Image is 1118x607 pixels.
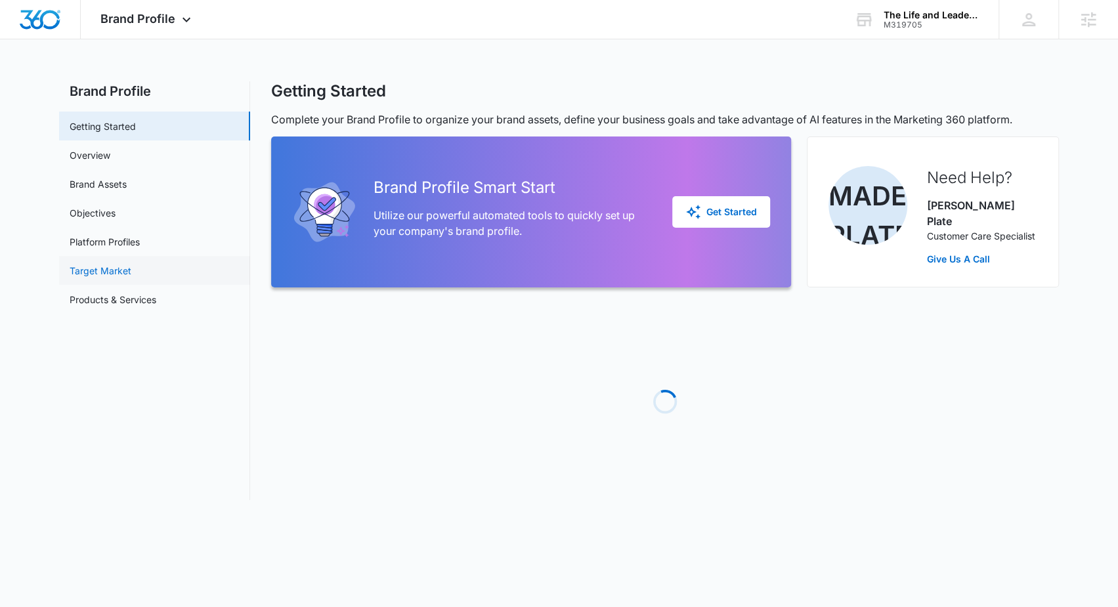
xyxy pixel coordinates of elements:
[70,293,156,306] a: Products & Services
[271,81,386,101] h1: Getting Started
[685,204,757,220] div: Get Started
[927,198,1037,229] p: [PERSON_NAME] Plate
[70,206,116,220] a: Objectives
[70,148,110,162] a: Overview
[59,81,250,101] h2: Brand Profile
[927,229,1037,243] p: Customer Care Specialist
[884,10,979,20] div: account name
[927,166,1037,190] h2: Need Help?
[374,207,651,239] p: Utilize our powerful automated tools to quickly set up your company's brand profile.
[70,119,136,133] a: Getting Started
[927,252,1037,266] a: Give Us A Call
[70,235,140,249] a: Platform Profiles
[374,176,651,199] h2: Brand Profile Smart Start
[100,12,175,26] span: Brand Profile
[884,20,979,30] div: account id
[70,264,131,278] a: Target Market
[70,177,127,191] a: Brand Assets
[271,112,1059,127] p: Complete your Brand Profile to organize your brand assets, define your business goals and take ad...
[828,166,907,245] img: Madeline Plate
[672,196,770,228] button: Get Started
